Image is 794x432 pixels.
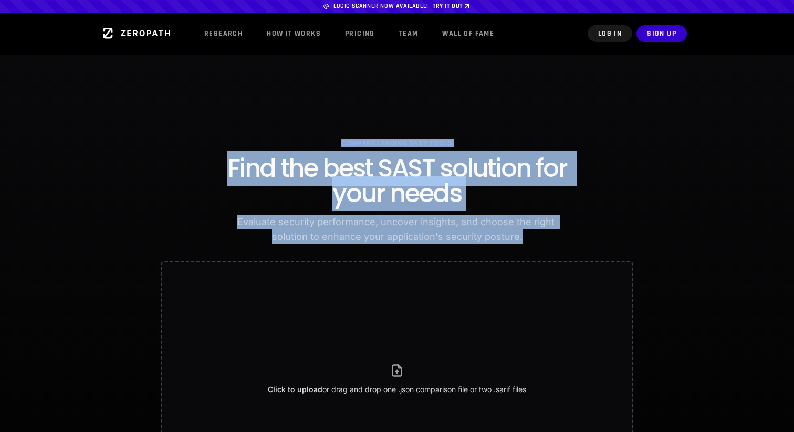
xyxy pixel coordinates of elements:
p: Evaluate security performance, uncover insights, and choose the right solution to enhance your ap... [237,215,557,244]
h2: Find the best SAST solution for your needs [204,156,590,206]
a: How it Works [256,25,331,42]
a: Wall of Fame [432,25,505,42]
a: Team [389,25,429,42]
h4: Compare Leading SAST Tools [341,139,453,147]
a: Pricing [335,25,385,42]
p: or drag and drop one .json comparison file or two .sarif files [268,384,526,395]
button: Sign Up [636,25,687,42]
span: Click to upload [268,385,322,394]
a: Research [194,25,253,42]
button: Log In [588,25,632,42]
